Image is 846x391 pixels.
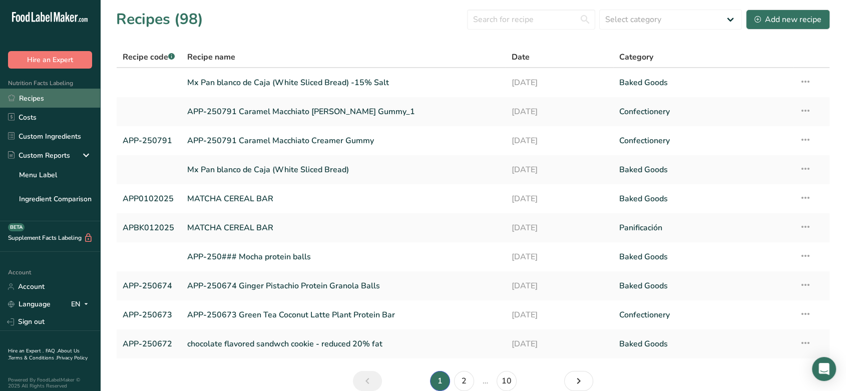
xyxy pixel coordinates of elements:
[619,246,787,267] a: Baked Goods
[8,377,92,389] div: Powered By FoodLabelMaker © 2025 All Rights Reserved
[123,52,175,63] span: Recipe code
[187,159,500,180] a: Mx Pan blanco de Caja (White Sliced Bread)
[187,275,500,296] a: APP-250674 Ginger Pistachio Protein Granola Balls
[619,159,787,180] a: Baked Goods
[511,275,607,296] a: [DATE]
[754,14,821,26] div: Add new recipe
[564,371,593,391] a: Next page
[8,51,92,69] button: Hire an Expert
[619,130,787,151] a: Confectionery
[511,130,607,151] a: [DATE]
[187,188,500,209] a: MATCHA CEREAL BAR
[511,72,607,93] a: [DATE]
[187,72,500,93] a: Mx Pan blanco de Caja (White Sliced Bread) -15% Salt
[123,333,175,354] a: APP-250672
[187,333,500,354] a: chocolate flavored sandwch cookie - reduced 20% fat
[454,371,474,391] a: Page 2.
[8,347,44,354] a: Hire an Expert .
[511,246,607,267] a: [DATE]
[619,51,653,63] span: Category
[116,8,203,31] h1: Recipes (98)
[812,357,836,381] div: Open Intercom Messenger
[497,371,517,391] a: Page 10.
[511,333,607,354] a: [DATE]
[57,354,88,361] a: Privacy Policy
[511,101,607,122] a: [DATE]
[8,223,25,231] div: BETA
[187,246,500,267] a: APP-250### Mocha protein balls
[8,150,70,161] div: Custom Reports
[123,188,175,209] a: APP0102025
[46,347,58,354] a: FAQ .
[511,304,607,325] a: [DATE]
[8,347,80,361] a: About Us .
[123,130,175,151] a: APP-250791
[511,159,607,180] a: [DATE]
[619,304,787,325] a: Confectionery
[619,101,787,122] a: Confectionery
[746,10,830,30] button: Add new recipe
[353,371,382,391] a: Previous page
[511,217,607,238] a: [DATE]
[619,217,787,238] a: Panificación
[123,217,175,238] a: APBK012025
[71,298,92,310] div: EN
[187,51,235,63] span: Recipe name
[187,101,500,122] a: APP-250791 Caramel Macchiato [PERSON_NAME] Gummy_1
[8,295,51,313] a: Language
[123,275,175,296] a: APP-250674
[187,217,500,238] a: MATCHA CEREAL BAR
[187,130,500,151] a: APP-250791 Caramel Macchiato Creamer Gummy
[511,51,529,63] span: Date
[619,72,787,93] a: Baked Goods
[619,188,787,209] a: Baked Goods
[511,188,607,209] a: [DATE]
[619,333,787,354] a: Baked Goods
[467,10,595,30] input: Search for recipe
[619,275,787,296] a: Baked Goods
[187,304,500,325] a: APP-250673 Green Tea Coconut Latte Plant Protein Bar
[9,354,57,361] a: Terms & Conditions .
[123,304,175,325] a: APP-250673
